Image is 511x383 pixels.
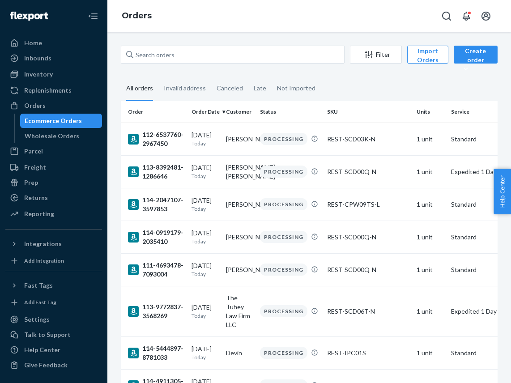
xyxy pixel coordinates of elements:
button: Import Orders [407,46,448,64]
td: [PERSON_NAME] [PERSON_NAME] [222,155,257,188]
div: [DATE] [192,303,219,319]
p: Expedited 1 Day [451,167,511,176]
a: Parcel [5,144,102,158]
div: PROCESSING [260,305,307,317]
a: Wholesale Orders [20,129,102,143]
div: Reporting [24,209,54,218]
div: 114-2047107-3597853 [128,196,184,213]
a: Add Fast Tag [5,296,102,309]
div: REST-SCD00Q-N [327,167,409,176]
a: Ecommerce Orders [20,114,102,128]
p: Standard [451,233,511,242]
div: Wholesale Orders [25,132,79,140]
a: Home [5,36,102,50]
td: [PERSON_NAME] [222,221,257,253]
a: Returns [5,191,102,205]
div: REST-SCD03K-N [327,135,409,144]
div: Give Feedback [24,361,68,370]
div: Talk to Support [24,330,71,339]
a: Orders [5,98,102,113]
a: Orders [122,11,152,21]
input: Search orders [121,46,345,64]
div: Freight [24,163,46,172]
img: Flexport logo [10,12,48,21]
p: Standard [451,265,511,274]
button: Open account menu [477,7,495,25]
div: Prep [24,178,38,187]
button: Fast Tags [5,278,102,293]
div: Late [254,77,266,100]
td: 1 unit [413,286,447,336]
div: Invalid address [164,77,206,100]
div: [DATE] [192,229,219,245]
div: [DATE] [192,261,219,278]
td: 1 unit [413,253,447,286]
a: Freight [5,160,102,174]
a: Help Center [5,343,102,357]
div: Create order [460,47,491,73]
td: 1 unit [413,336,447,369]
div: PROCESSING [260,198,307,210]
div: 113-9772837-3568269 [128,302,184,320]
p: Today [192,270,219,278]
p: Today [192,353,219,361]
a: Settings [5,312,102,327]
div: 111-4693478-7093004 [128,261,184,279]
a: Replenishments [5,83,102,98]
div: Help Center [24,345,60,354]
div: Add Integration [24,257,64,264]
button: Create order [454,46,498,64]
div: Orders [24,101,46,110]
a: Inbounds [5,51,102,65]
a: Talk to Support [5,328,102,342]
div: REST-SCD00Q-N [327,233,409,242]
p: Today [192,140,219,147]
div: PROCESSING [260,264,307,276]
div: Canceled [217,77,243,100]
a: Add Integration [5,255,102,267]
div: Filter [350,50,401,59]
th: Order Date [188,101,222,123]
button: Integrations [5,237,102,251]
div: 113-8392481-1286646 [128,163,184,181]
div: Not Imported [277,77,315,100]
div: Settings [24,315,50,324]
button: Help Center [494,169,511,214]
td: 1 unit [413,155,447,188]
div: Add Fast Tag [24,298,56,306]
div: PROCESSING [260,133,307,145]
th: Order [121,101,188,123]
div: REST-SCD00Q-N [327,265,409,274]
div: Home [24,38,42,47]
p: Today [192,172,219,180]
td: 1 unit [413,123,447,155]
th: SKU [324,101,413,123]
p: Today [192,238,219,245]
div: [DATE] [192,345,219,361]
div: 114-5444897-8781033 [128,344,184,362]
div: 114-0919179-2035410 [128,228,184,246]
th: Status [256,101,324,123]
p: Standard [451,135,511,144]
p: Standard [451,349,511,357]
div: Integrations [24,239,62,248]
td: [PERSON_NAME] [222,123,257,155]
button: Close Navigation [84,7,102,25]
div: [DATE] [192,196,219,213]
ol: breadcrumbs [115,3,159,29]
div: All orders [126,77,153,101]
div: PROCESSING [260,347,307,359]
a: Reporting [5,207,102,221]
div: Inbounds [24,54,51,63]
a: Inventory [5,67,102,81]
p: Expedited 1 Day [451,307,511,316]
div: Replenishments [24,86,72,95]
div: Customer [226,108,253,115]
p: Today [192,205,219,213]
td: The Tuhey Law Firm LLC [222,286,257,336]
div: PROCESSING [260,166,307,178]
td: [PERSON_NAME] [222,188,257,221]
button: Open notifications [457,7,475,25]
p: Today [192,312,219,319]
